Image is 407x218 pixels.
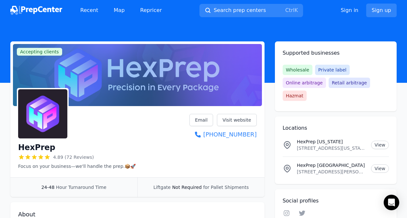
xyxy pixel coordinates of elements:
[283,124,389,132] h2: Locations
[297,138,366,145] p: HexPrep [US_STATE]
[297,169,366,175] p: [STREET_ADDRESS][PERSON_NAME][US_STATE]
[17,48,62,56] span: Accepting clients
[53,154,94,160] span: 4.89 (72 Reviews)
[108,4,130,17] a: Map
[18,89,67,138] img: HexPrep
[41,185,55,190] span: 24-48
[297,162,366,169] p: HexPrep [GEOGRAPHIC_DATA]
[172,185,202,190] span: Not Required
[366,4,397,17] a: Sign up
[214,6,266,14] span: Search prep centers
[135,4,167,17] a: Repricer
[315,65,350,75] span: Private label
[329,78,370,88] span: Retail arbitrage
[75,4,103,17] a: Recent
[189,114,213,126] a: Email
[294,7,298,13] kbd: K
[283,78,326,88] span: Online arbitrage
[285,7,294,13] kbd: Ctrl
[18,142,55,153] h1: HexPrep
[371,141,389,149] a: View
[341,6,358,14] a: Sign in
[283,65,312,75] span: Wholesale
[297,145,366,151] p: [STREET_ADDRESS][US_STATE]
[371,164,389,173] a: View
[18,163,136,169] p: Focus on your business—we'll handle the prep.📦🚀
[283,197,389,205] h2: Social profiles
[203,185,249,190] span: for Pallet Shipments
[10,6,62,15] img: PrepCenter
[217,114,257,126] a: Visit website
[283,49,389,57] h2: Supported businesses
[283,91,307,101] span: Hazmat
[56,185,107,190] span: Hour Turnaround Time
[199,4,303,17] button: Search prep centersCtrlK
[189,130,256,139] a: [PHONE_NUMBER]
[384,195,399,210] div: Open Intercom Messenger
[153,185,171,190] span: Liftgate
